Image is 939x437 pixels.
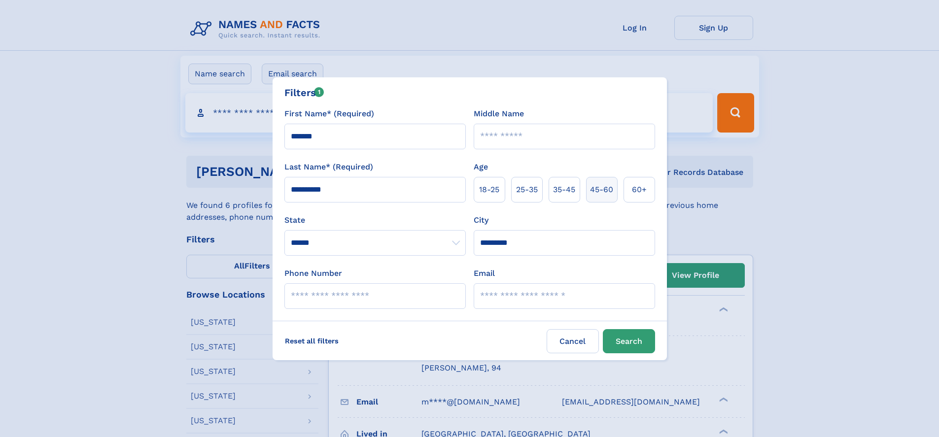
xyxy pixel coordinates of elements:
label: City [474,214,488,226]
label: Cancel [547,329,599,353]
label: Age [474,161,488,173]
label: Last Name* (Required) [284,161,373,173]
label: Reset all filters [278,329,345,353]
span: 25‑35 [516,184,538,196]
label: State [284,214,466,226]
label: First Name* (Required) [284,108,374,120]
label: Middle Name [474,108,524,120]
button: Search [603,329,655,353]
span: 35‑45 [553,184,575,196]
span: 60+ [632,184,647,196]
label: Email [474,268,495,279]
span: 45‑60 [590,184,613,196]
label: Phone Number [284,268,342,279]
div: Filters [284,85,324,100]
span: 18‑25 [479,184,499,196]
